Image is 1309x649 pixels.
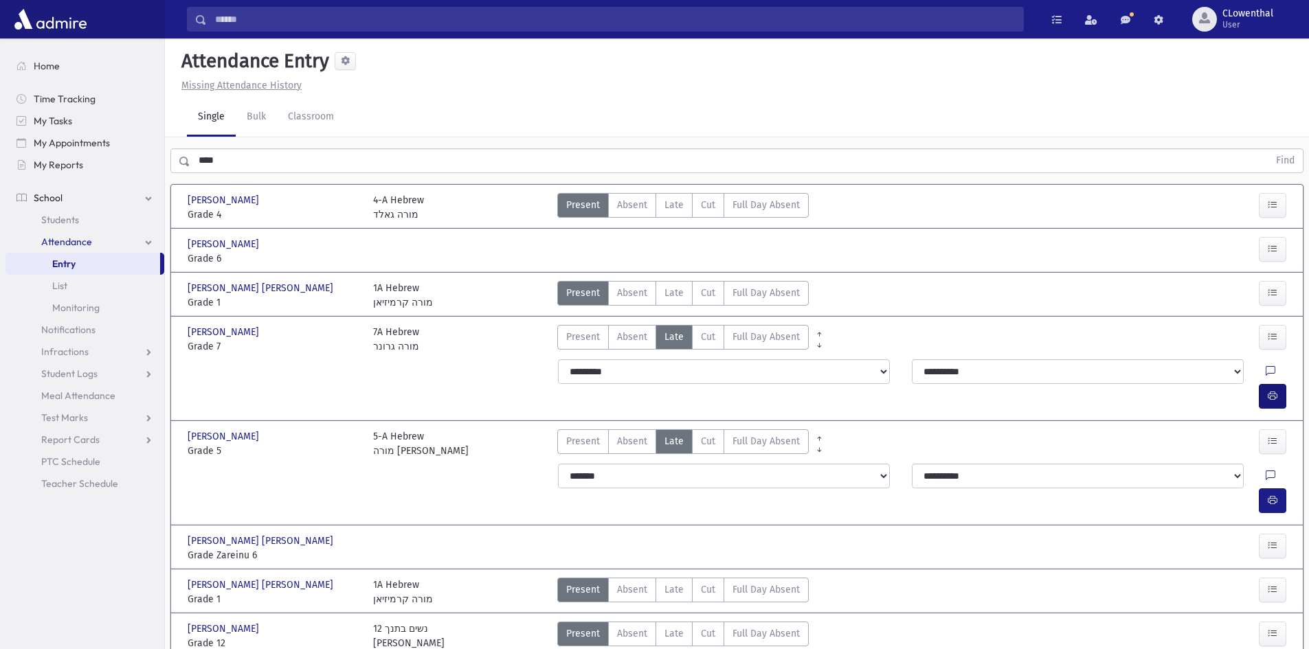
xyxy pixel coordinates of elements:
span: Late [664,434,684,448]
span: Grade Zareinu 6 [188,548,359,562]
span: [PERSON_NAME] [PERSON_NAME] [188,534,336,548]
div: 7A Hebrew מורה גרונר [373,325,419,354]
a: Students [5,209,164,231]
span: CLowenthal [1222,8,1273,19]
div: AttTypes [557,578,809,606]
span: Infractions [41,345,89,358]
a: List [5,275,164,297]
span: [PERSON_NAME] [188,237,262,251]
button: Find [1268,149,1303,172]
span: [PERSON_NAME] [188,193,262,207]
a: Teacher Schedule [5,472,164,494]
span: Absent [617,198,647,212]
span: PTC Schedule [41,455,100,468]
span: Absent [617,286,647,300]
span: Present [566,286,600,300]
span: Monitoring [52,301,100,314]
h5: Attendance Entry [176,49,329,73]
a: Missing Attendance History [176,80,302,91]
span: Present [566,198,600,212]
span: Full Day Absent [732,286,800,300]
a: Attendance [5,231,164,253]
span: Meal Attendance [41,389,115,402]
span: Late [664,286,684,300]
a: Meal Attendance [5,385,164,407]
span: Absent [617,582,647,597]
span: Full Day Absent [732,330,800,344]
div: AttTypes [557,193,809,222]
a: Classroom [277,98,345,137]
u: Missing Attendance History [181,80,302,91]
span: Grade 1 [188,295,359,310]
span: Grade 7 [188,339,359,354]
div: 1A Hebrew מורה קרמיזיאן [373,578,433,606]
span: Full Day Absent [732,198,800,212]
span: Notifications [41,323,96,336]
span: Grade 5 [188,444,359,458]
span: Grade 6 [188,251,359,266]
span: Grade 4 [188,207,359,222]
span: Absent [617,330,647,344]
a: School [5,187,164,209]
span: [PERSON_NAME] [188,622,262,636]
span: Absent [617,626,647,641]
span: List [52,280,67,292]
span: Late [664,626,684,641]
span: Teacher Schedule [41,477,118,490]
span: Entry [52,258,76,270]
span: Cut [701,330,715,344]
span: Time Tracking [34,93,96,105]
a: Test Marks [5,407,164,429]
span: [PERSON_NAME] [PERSON_NAME] [188,281,336,295]
div: AttTypes [557,429,809,458]
span: Report Cards [41,433,100,446]
input: Search [207,7,1023,32]
span: Late [664,582,684,597]
a: Report Cards [5,429,164,451]
a: PTC Schedule [5,451,164,472]
img: AdmirePro [11,5,90,33]
div: 5-A Hebrew מורה [PERSON_NAME] [373,429,469,458]
span: Late [664,330,684,344]
span: Full Day Absent [732,582,800,597]
span: Cut [701,434,715,448]
a: My Reports [5,154,164,176]
div: 4-A Hebrew מורה גאלד [373,193,424,222]
a: Single [187,98,236,137]
span: Grade 1 [188,592,359,606]
span: [PERSON_NAME] [188,325,262,339]
span: [PERSON_NAME] [PERSON_NAME] [188,578,336,592]
a: Monitoring [5,297,164,319]
div: AttTypes [557,325,809,354]
a: My Tasks [5,110,164,132]
span: My Reports [34,159,83,171]
span: Present [566,330,600,344]
div: 1A Hebrew מורה קרמיזיאן [373,281,433,310]
span: Present [566,434,600,448]
a: Bulk [236,98,277,137]
span: School [34,192,63,204]
span: Cut [701,198,715,212]
a: Notifications [5,319,164,341]
a: Time Tracking [5,88,164,110]
span: Cut [701,582,715,597]
span: Home [34,60,60,72]
div: AttTypes [557,281,809,310]
a: My Appointments [5,132,164,154]
a: Student Logs [5,363,164,385]
span: User [1222,19,1273,30]
span: Cut [701,286,715,300]
span: Late [664,198,684,212]
span: Full Day Absent [732,434,800,448]
a: Infractions [5,341,164,363]
span: [PERSON_NAME] [188,429,262,444]
span: Present [566,626,600,641]
a: Entry [5,253,160,275]
span: Test Marks [41,411,88,424]
span: Students [41,214,79,226]
span: Present [566,582,600,597]
span: Student Logs [41,367,98,380]
span: My Tasks [34,115,72,127]
a: Home [5,55,164,77]
span: Absent [617,434,647,448]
